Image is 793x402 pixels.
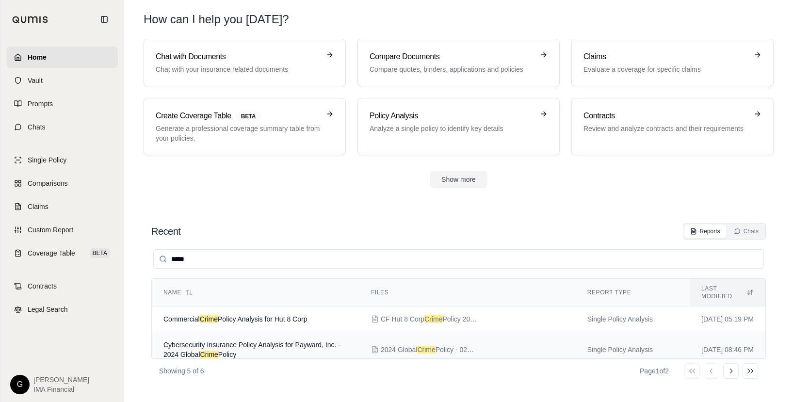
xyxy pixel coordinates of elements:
[690,227,720,235] div: Reports
[690,306,765,332] td: [DATE] 05:19 PM
[417,346,435,354] span: Crime
[28,225,73,235] span: Custom Report
[28,178,67,188] span: Comparisons
[370,110,534,122] h3: Policy Analysis
[6,196,118,217] a: Claims
[200,315,218,323] span: Crime
[6,219,118,241] a: Custom Report
[690,332,765,368] td: [DATE] 08:46 PM
[370,124,534,133] p: Analyze a single policy to identify key details
[359,279,576,306] th: Files
[424,315,442,323] span: Crime
[6,149,118,171] a: Single Policy
[28,202,49,211] span: Claims
[28,122,46,132] span: Chats
[28,99,53,109] span: Prompts
[156,51,320,63] h3: Chat with Documents
[151,225,180,238] h2: Recent
[583,124,748,133] p: Review and analyze contracts and their requirements
[144,12,774,27] h1: How can I help you [DATE]?
[583,110,748,122] h3: Contracts
[6,299,118,320] a: Legal Search
[571,39,774,86] a: ClaimsEvaluate a coverage for specific claims
[156,110,320,122] h3: Create Coverage Table
[640,366,669,376] div: Page 1 of 2
[28,155,66,165] span: Single Policy
[163,341,340,358] span: Cybersecurity Insurance Policy Analysis for Payward, Inc. - 2024 Global Crime Policy
[33,385,89,394] span: IMA Financial
[734,227,759,235] div: Chats
[381,345,478,354] span: 2024 Global Crime Policy - 020725.pdf
[10,375,30,394] div: G
[6,47,118,68] a: Home
[97,12,112,27] button: Collapse sidebar
[576,306,690,332] td: Single Policy Analysis
[90,248,110,258] span: BETA
[200,351,218,358] span: Crime
[576,332,690,368] td: Single Policy Analysis
[163,289,348,296] div: Name
[163,315,307,323] span: Commercial Crime Policy Analysis for Hut 8 Corp
[576,279,690,306] th: Report Type
[571,98,774,155] a: ContractsReview and analyze contracts and their requirements
[28,305,68,314] span: Legal Search
[6,275,118,297] a: Contracts
[370,51,534,63] h3: Compare Documents
[583,64,748,74] p: Evaluate a coverage for specific claims
[728,225,764,238] button: Chats
[357,39,560,86] a: Compare DocumentsCompare quotes, binders, applications and policies
[6,173,118,194] a: Comparisons
[583,51,748,63] h3: Claims
[28,52,47,62] span: Home
[701,285,754,300] div: Last modified
[6,116,118,138] a: Chats
[430,171,487,188] button: Show more
[33,375,89,385] span: [PERSON_NAME]
[6,93,118,114] a: Prompts
[28,281,57,291] span: Contracts
[6,242,118,264] a: Coverage TableBETA
[12,16,49,23] img: Qumis Logo
[28,248,75,258] span: Coverage Table
[159,366,204,376] p: Showing 5 of 6
[357,98,560,155] a: Policy AnalysisAnalyze a single policy to identify key details
[684,225,726,238] button: Reports
[6,70,118,91] a: Vault
[156,124,320,143] p: Generate a professional coverage summary table from your policies.
[235,111,261,122] span: BETA
[144,39,346,86] a: Chat with DocumentsChat with your insurance related documents
[156,64,320,74] p: Chat with your insurance related documents
[28,76,43,85] span: Vault
[144,98,346,155] a: Create Coverage TableBETAGenerate a professional coverage summary table from your policies.
[370,64,534,74] p: Compare quotes, binders, applications and policies
[381,314,478,324] span: CF Hut 8 Corp Crime Policy 2025.pdf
